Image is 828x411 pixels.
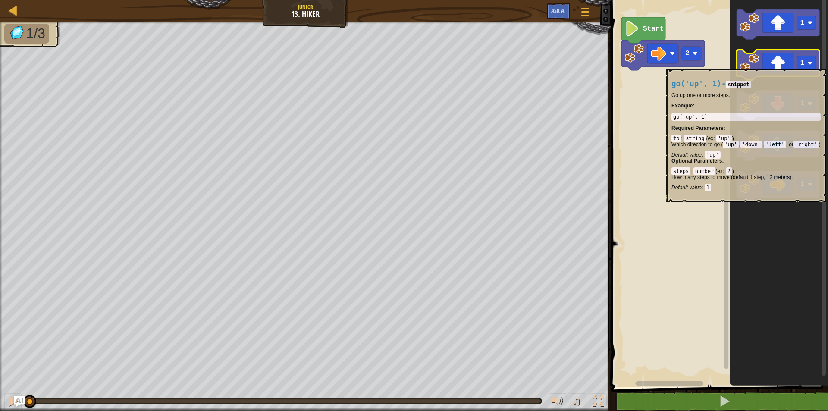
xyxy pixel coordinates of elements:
[684,135,706,142] code: string
[671,185,702,191] span: Default value
[673,114,819,120] div: go('up', 1)
[800,19,805,27] text: 1
[671,174,821,180] p: How many steps to move (default 1 step, 12 meters).
[723,168,726,174] span: :
[800,60,805,67] text: 1
[671,92,821,98] p: Go up one or more steps.
[4,393,22,411] button: Ctrl + P: Pause
[671,135,821,158] div: ( )
[671,167,690,175] code: steps
[793,141,819,148] code: 'right'
[590,393,607,411] button: Toggle fullscreen
[671,168,821,191] div: ( )
[708,135,714,141] span: ex
[702,152,705,158] span: :
[671,125,724,131] span: Required Parameters
[716,135,732,142] code: 'up'
[671,141,821,147] p: Which direction to go ( , , , or )
[724,125,725,131] span: :
[690,168,693,174] span: :
[693,167,715,175] code: number
[671,80,821,88] h4: -
[705,184,711,191] code: 1
[671,103,693,109] span: Example
[26,25,45,41] span: 1/3
[671,79,721,88] span: go('up', 1)
[547,3,570,19] button: Ask AI
[4,24,49,44] li: Collect the gems.
[681,135,684,141] span: :
[740,141,762,148] code: 'down'
[549,393,566,411] button: Adjust volume
[671,135,681,142] code: to
[705,151,721,159] code: 'up'
[571,393,585,411] button: ♫
[726,167,732,175] code: 2
[574,3,596,24] button: Show game menu
[726,81,751,88] code: snippet
[722,158,724,164] span: :
[551,6,566,15] span: Ask AI
[671,158,722,164] span: Optional Parameters
[14,396,25,407] button: Ask AI
[643,25,664,33] text: Start
[713,135,716,141] span: :
[717,168,723,174] span: ex
[723,141,739,148] code: 'up'
[764,141,786,148] code: 'left'
[671,103,694,109] strong: :
[685,50,690,57] text: 2
[572,395,581,408] span: ♫
[702,185,705,191] span: :
[671,152,702,158] span: Default value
